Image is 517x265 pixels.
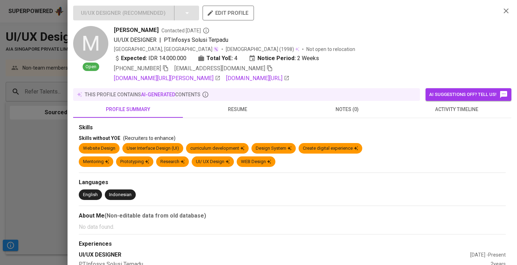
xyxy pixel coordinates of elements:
div: Research [160,159,185,165]
div: Experiences [79,240,506,248]
span: [PHONE_NUMBER] [114,65,161,72]
img: magic_wand.svg [213,46,219,52]
span: AI-generated [141,92,175,97]
div: Design System [256,145,292,152]
p: this profile contains contents [85,91,200,98]
a: [DOMAIN_NAME][URL][PERSON_NAME] [114,74,221,83]
div: IDR 14.000.000 [114,54,186,63]
span: (Recruiters to enhance) [123,135,175,141]
b: (Non-editable data from old database) [104,212,206,219]
span: UI/UX DESIGNER [114,37,157,43]
button: edit profile [203,6,254,20]
span: profile summary [77,105,179,114]
span: edit profile [208,8,248,18]
div: WEB Design [241,159,271,165]
span: | [159,36,161,44]
span: [EMAIL_ADDRESS][DOMAIN_NAME] [174,65,265,72]
span: activity timeline [406,105,508,114]
a: [DOMAIN_NAME][URL] [226,74,289,83]
span: resume [187,105,288,114]
a: edit profile [203,10,254,15]
span: Contacted [DATE] [161,27,210,34]
span: notes (0) [296,105,398,114]
div: Website Design [83,145,115,152]
span: PT.Infosys Solusi Terpadu [164,37,228,43]
b: Notice Period: [257,54,296,63]
b: Expected: [121,54,147,63]
span: 4 [234,54,237,63]
div: UI/ UX Design [196,159,230,165]
div: UI/UX DESIGNER [79,251,470,259]
div: Languages [79,179,506,187]
p: No data found. [79,223,506,231]
div: User Interface Design (UI) [127,145,179,152]
div: M [73,26,108,61]
span: [DEMOGRAPHIC_DATA] [226,46,279,53]
b: Total YoE: [206,54,233,63]
div: [DATE] - Present [470,251,506,258]
p: Not open to relocation [306,46,355,53]
div: English [83,192,98,198]
span: AI suggestions off? Tell us! [429,90,508,99]
span: [PERSON_NAME] [114,26,159,34]
button: AI suggestions off? Tell us! [426,88,511,101]
div: Mentoring [83,159,109,165]
div: Create digital experience [303,145,358,152]
div: Skills [79,124,506,132]
div: (1998) [226,46,299,53]
div: curriculum development [190,145,244,152]
div: About Me [79,212,506,220]
svg: By Batam recruiter [203,27,210,34]
span: Open [83,64,99,70]
div: Prototyping [120,159,149,165]
span: Skills without YOE [79,135,120,141]
div: 2 Weeks [249,54,319,63]
div: [GEOGRAPHIC_DATA], [GEOGRAPHIC_DATA] [114,46,219,53]
div: Indonesian [109,192,132,198]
